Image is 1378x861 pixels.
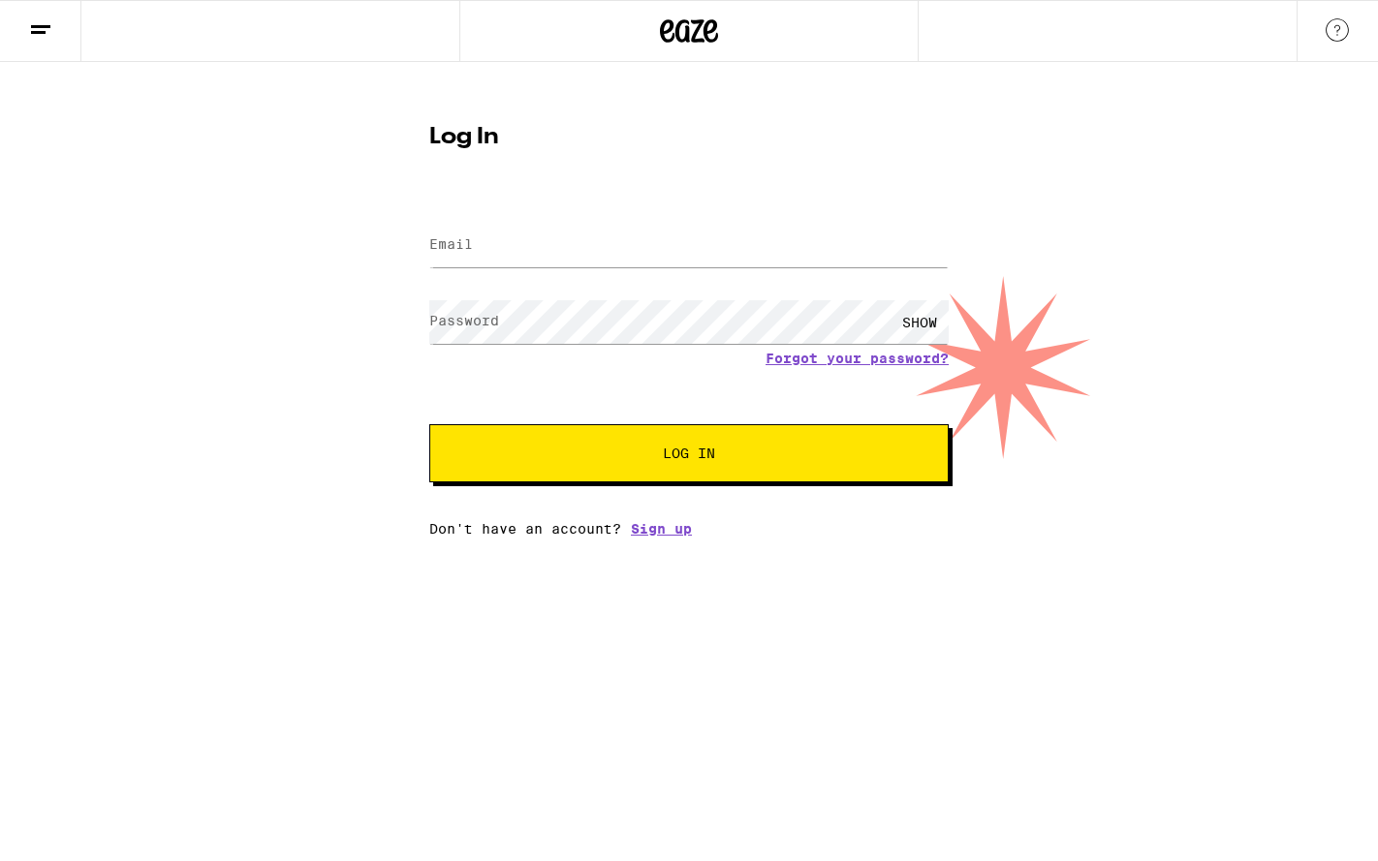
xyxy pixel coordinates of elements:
[429,313,499,328] label: Password
[429,424,949,482] button: Log In
[429,521,949,537] div: Don't have an account?
[429,236,473,252] label: Email
[429,224,949,267] input: Email
[766,351,949,366] a: Forgot your password?
[891,300,949,344] div: SHOW
[429,126,949,149] h1: Log In
[631,521,692,537] a: Sign up
[663,446,715,460] span: Log In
